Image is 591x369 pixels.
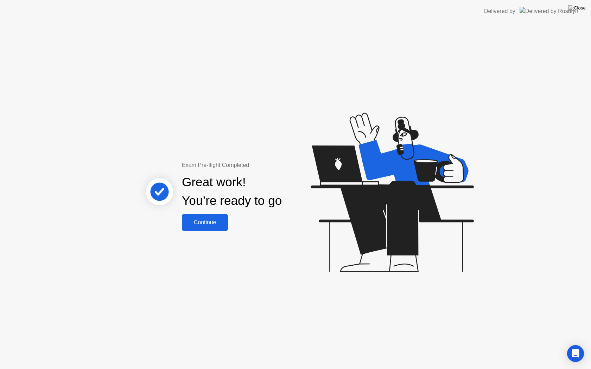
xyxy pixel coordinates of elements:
[182,173,282,210] div: Great work! You’re ready to go
[567,345,584,362] div: Open Intercom Messenger
[568,5,586,11] img: Close
[182,161,327,169] div: Exam Pre-flight Completed
[182,214,228,231] button: Continue
[484,7,515,15] div: Delivered by
[184,219,226,226] div: Continue
[520,7,578,15] img: Delivered by Rosalyn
